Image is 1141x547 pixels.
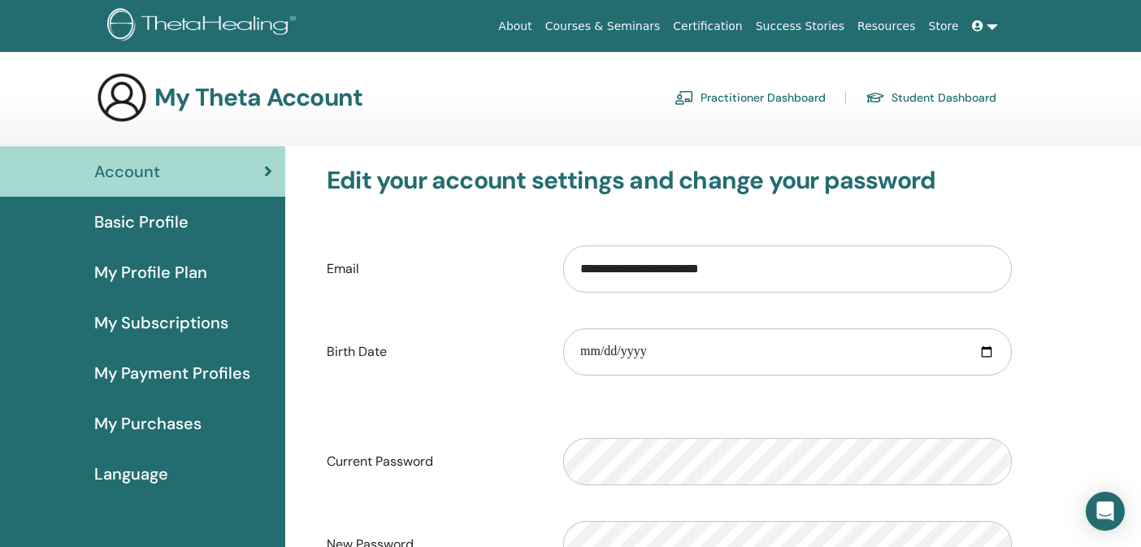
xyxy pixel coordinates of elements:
[94,361,250,385] span: My Payment Profiles
[675,85,826,111] a: Practitioner Dashboard
[94,210,189,234] span: Basic Profile
[327,166,1012,195] h3: Edit your account settings and change your password
[315,254,551,284] label: Email
[107,8,302,45] img: logo.png
[94,462,168,486] span: Language
[749,11,851,41] a: Success Stories
[315,336,551,367] label: Birth Date
[1086,492,1125,531] div: Open Intercom Messenger
[866,91,885,105] img: graduation-cap.svg
[539,11,667,41] a: Courses & Seminars
[94,159,160,184] span: Account
[866,85,996,111] a: Student Dashboard
[94,411,202,436] span: My Purchases
[94,260,207,284] span: My Profile Plan
[154,83,362,112] h3: My Theta Account
[315,446,551,477] label: Current Password
[666,11,748,41] a: Certification
[492,11,538,41] a: About
[851,11,922,41] a: Resources
[94,310,228,335] span: My Subscriptions
[922,11,965,41] a: Store
[675,90,694,105] img: chalkboard-teacher.svg
[96,72,148,124] img: generic-user-icon.jpg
